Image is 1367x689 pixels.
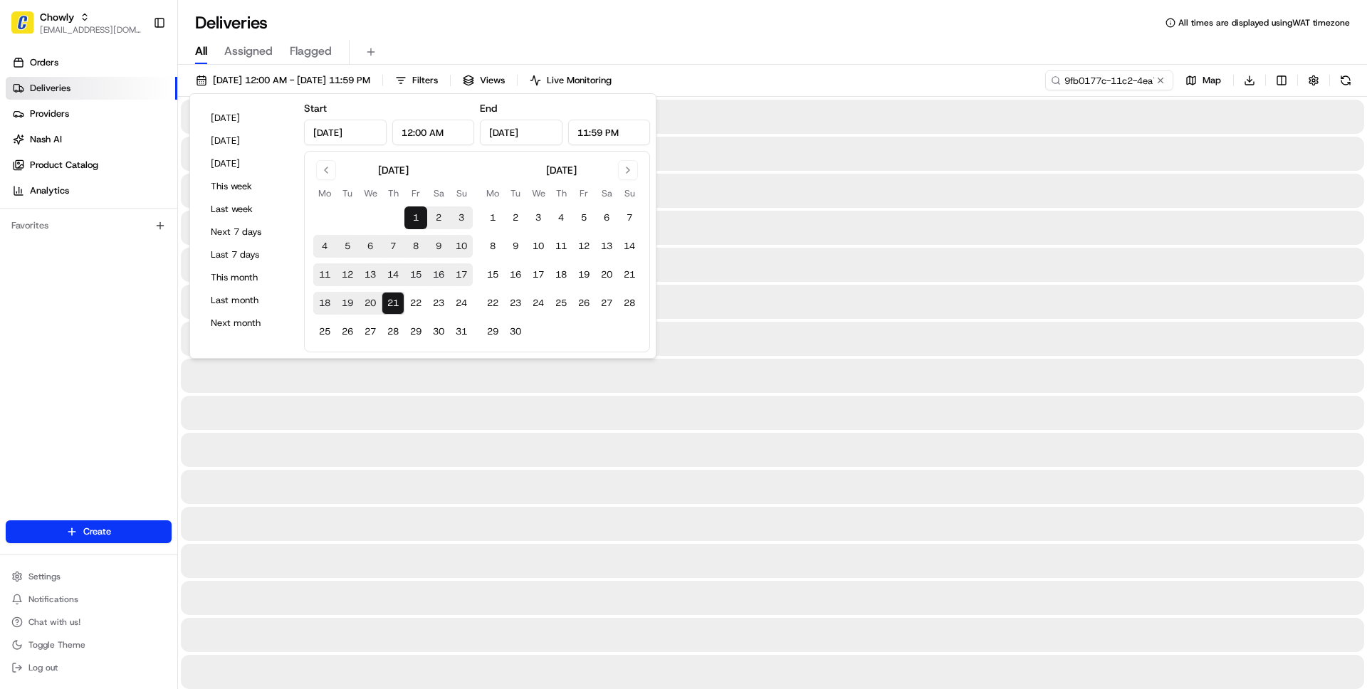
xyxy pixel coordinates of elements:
[28,662,58,673] span: Log out
[480,102,497,115] label: End
[595,186,618,201] th: Saturday
[389,70,444,90] button: Filters
[550,186,572,201] th: Thursday
[550,263,572,286] button: 18
[6,612,172,632] button: Chat with us!
[336,292,359,315] button: 19
[6,520,172,543] button: Create
[572,206,595,229] button: 5
[480,74,505,87] span: Views
[527,186,550,201] th: Wednesday
[40,24,142,36] span: [EMAIL_ADDRESS][DOMAIN_NAME]
[9,201,115,226] a: 📗Knowledge Base
[336,186,359,201] th: Tuesday
[404,320,427,343] button: 29
[6,77,177,100] a: Deliveries
[427,206,450,229] button: 2
[204,245,290,265] button: Last 7 days
[618,186,641,201] th: Sunday
[204,268,290,288] button: This month
[28,639,85,651] span: Toggle Theme
[313,320,336,343] button: 25
[404,206,427,229] button: 1
[527,206,550,229] button: 3
[550,206,572,229] button: 4
[618,235,641,258] button: 14
[359,320,382,343] button: 27
[504,263,527,286] button: 16
[14,14,43,43] img: Nash
[316,160,336,180] button: Go to previous month
[115,201,234,226] a: 💻API Documentation
[378,163,409,177] div: [DATE]
[595,292,618,315] button: 27
[359,235,382,258] button: 6
[523,70,618,90] button: Live Monitoring
[313,186,336,201] th: Monday
[546,163,577,177] div: [DATE]
[189,70,377,90] button: [DATE] 12:00 AM - [DATE] 11:59 PM
[572,235,595,258] button: 12
[527,292,550,315] button: 24
[480,120,562,145] input: Date
[30,184,69,197] span: Analytics
[404,292,427,315] button: 22
[242,140,259,157] button: Start new chat
[568,120,651,145] input: Time
[504,320,527,343] button: 30
[14,208,26,219] div: 📗
[450,292,473,315] button: 24
[427,292,450,315] button: 23
[28,206,109,221] span: Knowledge Base
[618,160,638,180] button: Go to next month
[618,263,641,286] button: 21
[450,263,473,286] button: 17
[37,92,235,107] input: Clear
[1178,17,1350,28] span: All times are displayed using WAT timezone
[204,177,290,196] button: This week
[481,263,504,286] button: 15
[204,222,290,242] button: Next 7 days
[40,10,74,24] span: Chowly
[595,263,618,286] button: 20
[6,6,147,40] button: ChowlyChowly[EMAIL_ADDRESS][DOMAIN_NAME]
[224,43,273,60] span: Assigned
[336,263,359,286] button: 12
[28,571,61,582] span: Settings
[290,43,332,60] span: Flagged
[120,208,132,219] div: 💻
[213,74,370,87] span: [DATE] 12:00 AM - [DATE] 11:59 PM
[6,589,172,609] button: Notifications
[336,320,359,343] button: 26
[547,74,612,87] span: Live Monitoring
[100,241,172,252] a: Powered byPylon
[204,154,290,174] button: [DATE]
[28,616,80,628] span: Chat with us!
[382,235,404,258] button: 7
[412,74,438,87] span: Filters
[6,179,177,202] a: Analytics
[30,133,62,146] span: Nash AI
[481,292,504,315] button: 22
[572,292,595,315] button: 26
[427,263,450,286] button: 16
[14,136,40,162] img: 1736555255976-a54dd68f-1ca7-489b-9aae-adbdc363a1c4
[527,263,550,286] button: 17
[11,11,34,34] img: Chowly
[550,292,572,315] button: 25
[504,206,527,229] button: 2
[6,214,172,237] div: Favorites
[83,525,111,538] span: Create
[142,241,172,252] span: Pylon
[30,82,70,95] span: Deliveries
[382,186,404,201] th: Thursday
[504,186,527,201] th: Tuesday
[304,102,327,115] label: Start
[456,70,511,90] button: Views
[6,128,177,151] a: Nash AI
[204,199,290,219] button: Last week
[195,43,207,60] span: All
[336,235,359,258] button: 5
[6,102,177,125] a: Providers
[30,107,69,120] span: Providers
